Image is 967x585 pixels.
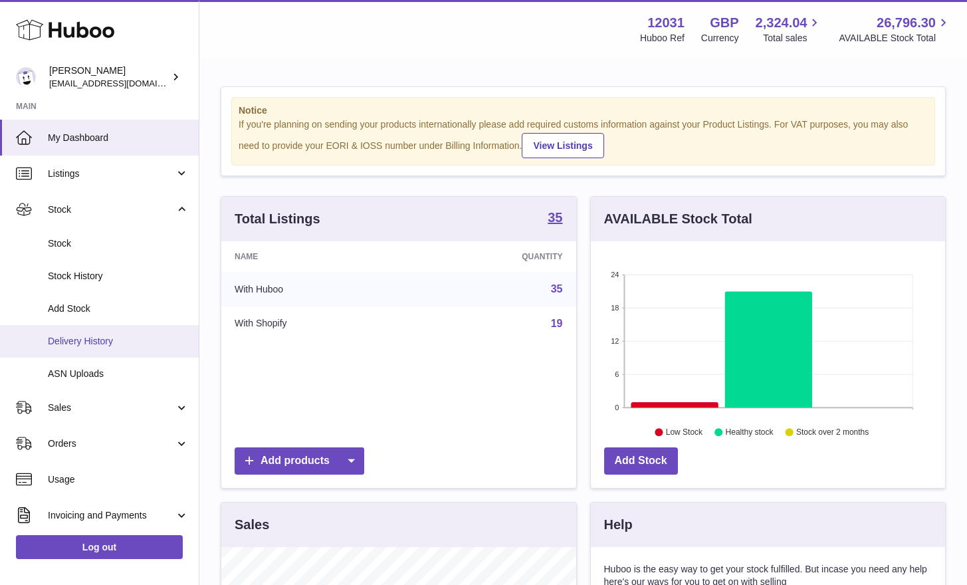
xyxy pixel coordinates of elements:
span: Total sales [763,32,822,45]
a: 35 [548,211,562,227]
a: Add Stock [604,447,678,475]
span: Sales [48,402,175,414]
div: If you're planning on sending your products internationally please add required customs informati... [239,118,928,158]
span: Listings [48,168,175,180]
h3: Total Listings [235,210,320,228]
text: 12 [611,337,619,345]
span: [EMAIL_ADDRESS][DOMAIN_NAME] [49,78,195,88]
td: With Huboo [221,272,413,306]
span: Invoicing and Payments [48,509,175,522]
span: Stock History [48,270,189,283]
h3: Sales [235,516,269,534]
th: Quantity [413,241,576,272]
text: 0 [615,404,619,411]
span: Stock [48,203,175,216]
a: 26,796.30 AVAILABLE Stock Total [839,14,951,45]
img: admin@makewellforyou.com [16,67,36,87]
text: Healthy stock [725,427,774,437]
th: Name [221,241,413,272]
a: 35 [551,283,563,294]
span: ASN Uploads [48,368,189,380]
div: [PERSON_NAME] [49,64,169,90]
td: With Shopify [221,306,413,341]
strong: GBP [710,14,738,32]
h3: AVAILABLE Stock Total [604,210,752,228]
text: 24 [611,271,619,279]
a: Log out [16,535,183,559]
div: Currency [701,32,739,45]
text: Low Stock [665,427,702,437]
span: My Dashboard [48,132,189,144]
a: Add products [235,447,364,475]
text: 18 [611,304,619,312]
strong: Notice [239,104,928,117]
strong: 35 [548,211,562,224]
span: 26,796.30 [877,14,936,32]
text: Stock over 2 months [796,427,869,437]
h3: Help [604,516,633,534]
span: Orders [48,437,175,450]
span: Add Stock [48,302,189,315]
text: 6 [615,370,619,378]
span: Delivery History [48,335,189,348]
a: 2,324.04 Total sales [756,14,823,45]
a: 19 [551,318,563,329]
div: Huboo Ref [640,32,685,45]
span: Usage [48,473,189,486]
span: AVAILABLE Stock Total [839,32,951,45]
a: View Listings [522,133,603,158]
strong: 12031 [647,14,685,32]
span: Stock [48,237,189,250]
span: 2,324.04 [756,14,807,32]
